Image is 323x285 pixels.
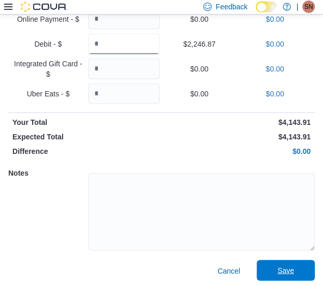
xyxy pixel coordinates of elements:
[12,59,84,79] p: Integrated Gift Card - $
[12,146,160,156] p: Difference
[8,163,86,183] h5: Notes
[12,39,84,49] p: Debit - $
[217,266,240,276] span: Cancel
[164,89,235,99] p: $0.00
[256,2,277,12] input: Dark Mode
[239,64,311,74] p: $0.00
[164,146,311,156] p: $0.00
[256,12,256,13] span: Dark Mode
[257,260,315,281] button: Save
[302,1,315,13] div: Stephanie Neblett
[277,265,294,276] span: Save
[296,1,298,13] p: |
[239,14,311,24] p: $0.00
[88,34,160,54] input: Quantity
[88,83,160,104] input: Quantity
[164,117,311,127] p: $4,143.91
[21,2,67,12] img: Cova
[12,117,160,127] p: Your Total
[164,14,235,24] p: $0.00
[239,39,311,49] p: $0.00
[164,39,235,49] p: $2,246.87
[12,89,84,99] p: Uber Eats - $
[239,89,311,99] p: $0.00
[213,261,244,281] button: Cancel
[12,14,84,24] p: Online Payment - $
[88,9,160,30] input: Quantity
[216,2,247,12] span: Feedback
[164,64,235,74] p: $0.00
[12,132,160,142] p: Expected Total
[164,132,311,142] p: $4,143.91
[304,1,313,13] span: SN
[88,59,160,79] input: Quantity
